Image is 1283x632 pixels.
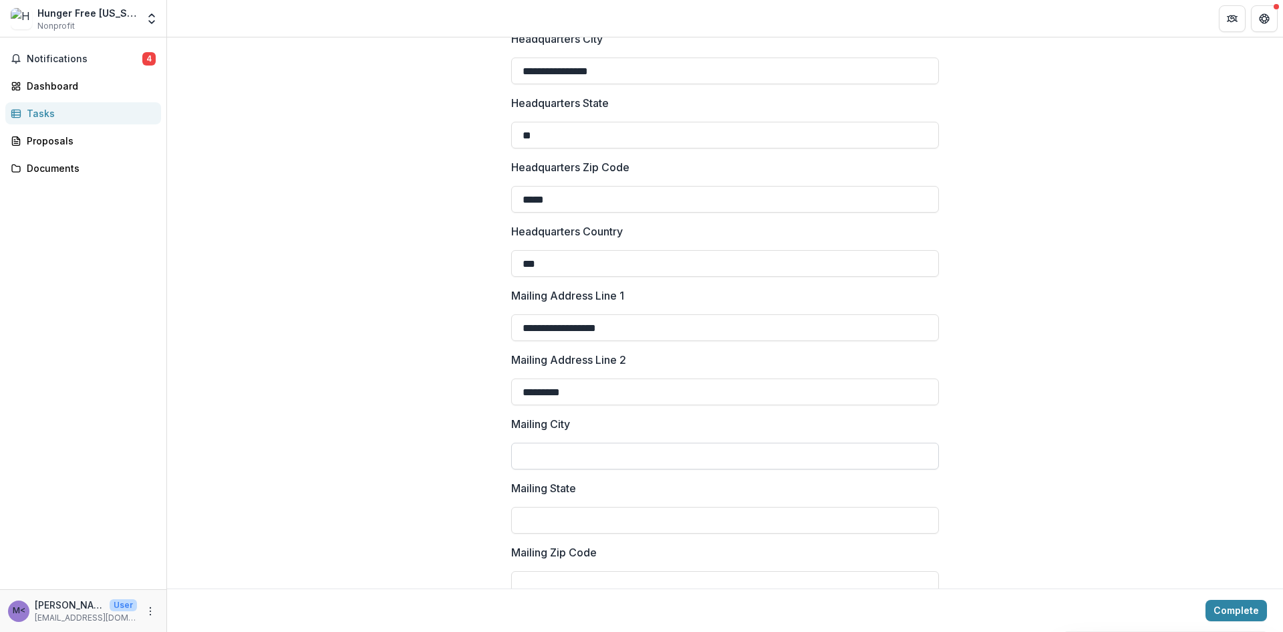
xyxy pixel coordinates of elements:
p: Mailing Address Line 2 [511,352,626,368]
div: Tasks [27,106,150,120]
button: Notifications4 [5,48,161,70]
span: 4 [142,52,156,66]
button: Complete [1205,600,1267,621]
button: Open entity switcher [142,5,161,32]
button: Get Help [1251,5,1278,32]
div: Documents [27,161,150,175]
p: User [110,599,137,611]
button: Partners [1219,5,1246,32]
img: Hunger Free Vermont [11,8,32,29]
span: Notifications [27,54,142,65]
button: More [142,603,158,619]
a: Proposals [5,130,161,152]
div: Proposals [27,134,150,148]
p: Headquarters State [511,95,609,111]
p: Mailing City [511,416,570,432]
div: Hunger Free [US_STATE] [37,6,137,20]
p: Headquarters City [511,31,603,47]
a: Documents [5,157,161,179]
p: Mailing Address Line 1 [511,288,624,304]
a: Tasks [5,102,161,124]
p: [EMAIL_ADDRESS][DOMAIN_NAME] [35,612,137,624]
p: Headquarters Country [511,223,623,239]
p: Mailing State [511,480,576,496]
div: Monica Taylor <mtaylor@hungerfreevt.org> [13,607,25,615]
a: Dashboard [5,75,161,97]
span: Nonprofit [37,20,75,32]
p: Mailing Zip Code [511,544,597,560]
p: [PERSON_NAME] <[EMAIL_ADDRESS][DOMAIN_NAME]> [35,598,104,612]
p: Headquarters Zip Code [511,159,629,175]
div: Dashboard [27,79,150,93]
